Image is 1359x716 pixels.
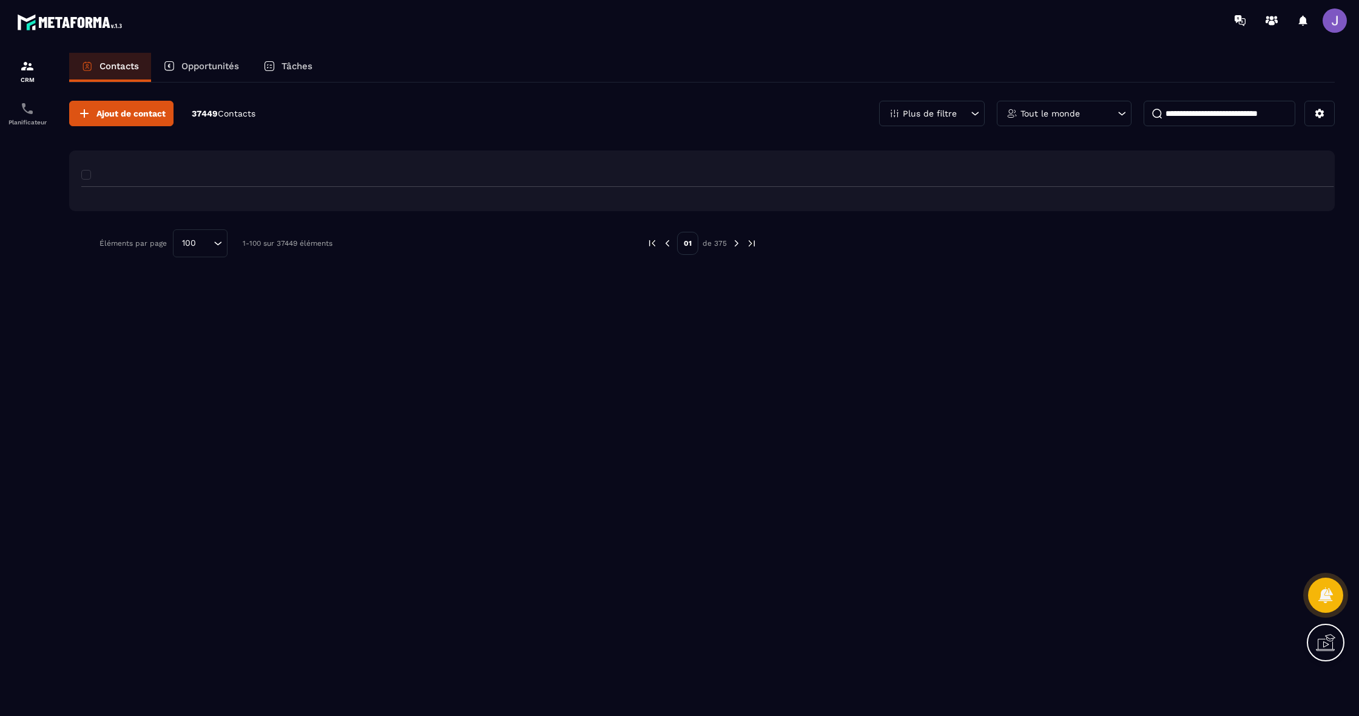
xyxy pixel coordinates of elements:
p: 37449 [192,108,255,120]
span: 100 [178,237,200,250]
p: 1-100 sur 37449 éléments [243,239,332,248]
p: Contacts [99,61,139,72]
a: Tâches [251,53,325,82]
img: next [746,238,757,249]
a: Opportunités [151,53,251,82]
p: Tout le monde [1020,109,1080,118]
p: 01 [677,232,698,255]
a: schedulerschedulerPlanificateur [3,92,52,135]
p: Plus de filtre [903,109,957,118]
p: CRM [3,76,52,83]
img: formation [20,59,35,73]
input: Search for option [200,237,211,250]
img: logo [17,11,126,33]
p: Opportunités [181,61,239,72]
span: Ajout de contact [96,107,166,120]
button: Ajout de contact [69,101,174,126]
img: prev [662,238,673,249]
p: Tâches [282,61,312,72]
img: prev [647,238,658,249]
p: Éléments par page [99,239,167,248]
div: Search for option [173,229,228,257]
p: Planificateur [3,119,52,126]
a: Contacts [69,53,151,82]
img: scheduler [20,101,35,116]
p: de 375 [703,238,727,248]
img: next [731,238,742,249]
a: formationformationCRM [3,50,52,92]
span: Contacts [218,109,255,118]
